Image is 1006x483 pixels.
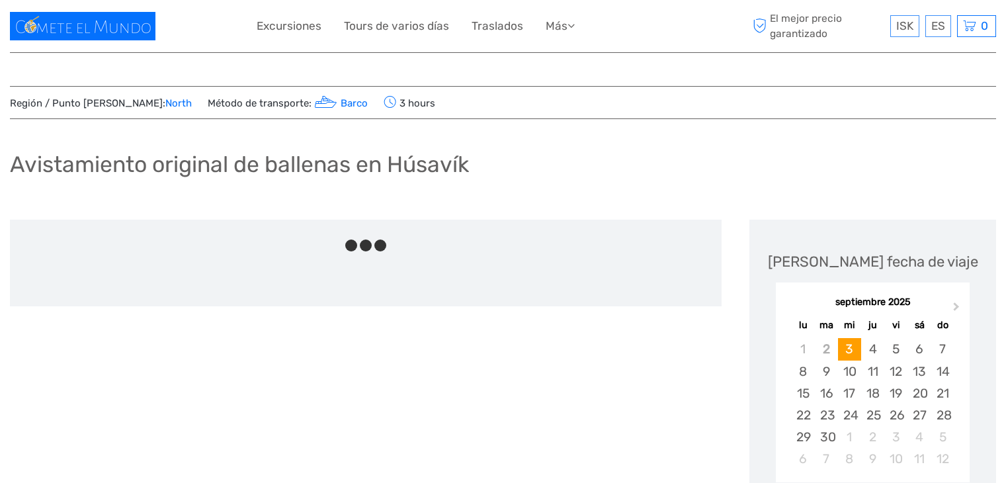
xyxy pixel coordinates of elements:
[344,17,449,36] a: Tours de varios días
[472,17,523,36] a: Traslados
[791,426,814,448] div: Choose lunes, 29 de septiembre de 2025
[815,448,838,470] div: Choose martes, 7 de octubre de 2025
[791,316,814,334] div: lu
[907,382,931,404] div: Choose sábado, 20 de septiembre de 2025
[884,316,907,334] div: vi
[884,382,907,404] div: Choose viernes, 19 de septiembre de 2025
[815,338,838,360] div: Not available martes, 2 de septiembre de 2025
[838,382,861,404] div: Choose miércoles, 17 de septiembre de 2025
[165,97,192,109] a: North
[10,12,155,40] img: 1596-f2c90223-336e-450d-9c2c-e84ae6d72b4c_logo_small.jpg
[815,361,838,382] div: Choose martes, 9 de septiembre de 2025
[257,17,321,36] a: Excursiones
[931,361,954,382] div: Choose domingo, 14 de septiembre de 2025
[907,448,931,470] div: Choose sábado, 11 de octubre de 2025
[884,338,907,360] div: Choose viernes, 5 de septiembre de 2025
[947,299,968,320] button: Next Month
[546,17,575,36] a: Más
[10,97,192,110] span: Región / Punto [PERSON_NAME]:
[861,361,884,382] div: Choose jueves, 11 de septiembre de 2025
[907,338,931,360] div: Choose sábado, 6 de septiembre de 2025
[780,338,966,470] div: month 2025-09
[384,93,435,112] span: 3 hours
[791,404,814,426] div: Choose lunes, 22 de septiembre de 2025
[907,404,931,426] div: Choose sábado, 27 de septiembre de 2025
[791,382,814,404] div: Choose lunes, 15 de septiembre de 2025
[838,361,861,382] div: Choose miércoles, 10 de septiembre de 2025
[861,448,884,470] div: Choose jueves, 9 de octubre de 2025
[768,251,978,272] div: [PERSON_NAME] fecha de viaje
[896,19,913,32] span: ISK
[791,361,814,382] div: Choose lunes, 8 de septiembre de 2025
[10,151,469,178] h1: Avistamiento original de ballenas en Húsavík
[815,382,838,404] div: Choose martes, 16 de septiembre de 2025
[931,404,954,426] div: Choose domingo, 28 de septiembre de 2025
[861,426,884,448] div: Choose jueves, 2 de octubre de 2025
[815,316,838,334] div: ma
[791,448,814,470] div: Choose lunes, 6 de octubre de 2025
[861,338,884,360] div: Choose jueves, 4 de septiembre de 2025
[838,316,861,334] div: mi
[884,426,907,448] div: Choose viernes, 3 de octubre de 2025
[838,338,861,360] div: Choose miércoles, 3 de septiembre de 2025
[838,404,861,426] div: Choose miércoles, 24 de septiembre de 2025
[931,382,954,404] div: Choose domingo, 21 de septiembre de 2025
[791,338,814,360] div: Not available lunes, 1 de septiembre de 2025
[208,93,368,112] span: Método de transporte:
[884,361,907,382] div: Choose viernes, 12 de septiembre de 2025
[931,338,954,360] div: Choose domingo, 7 de septiembre de 2025
[979,19,990,32] span: 0
[861,316,884,334] div: ju
[931,316,954,334] div: do
[931,426,954,448] div: Choose domingo, 5 de octubre de 2025
[925,15,951,37] div: ES
[931,448,954,470] div: Choose domingo, 12 de octubre de 2025
[312,97,368,109] a: Barco
[884,448,907,470] div: Choose viernes, 10 de octubre de 2025
[815,404,838,426] div: Choose martes, 23 de septiembre de 2025
[884,404,907,426] div: Choose viernes, 26 de septiembre de 2025
[907,361,931,382] div: Choose sábado, 13 de septiembre de 2025
[861,382,884,404] div: Choose jueves, 18 de septiembre de 2025
[838,448,861,470] div: Choose miércoles, 8 de octubre de 2025
[815,426,838,448] div: Choose martes, 30 de septiembre de 2025
[838,426,861,448] div: Choose miércoles, 1 de octubre de 2025
[907,316,931,334] div: sá
[749,11,887,40] span: El mejor precio garantizado
[861,404,884,426] div: Choose jueves, 25 de septiembre de 2025
[776,296,970,310] div: septiembre 2025
[907,426,931,448] div: Choose sábado, 4 de octubre de 2025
